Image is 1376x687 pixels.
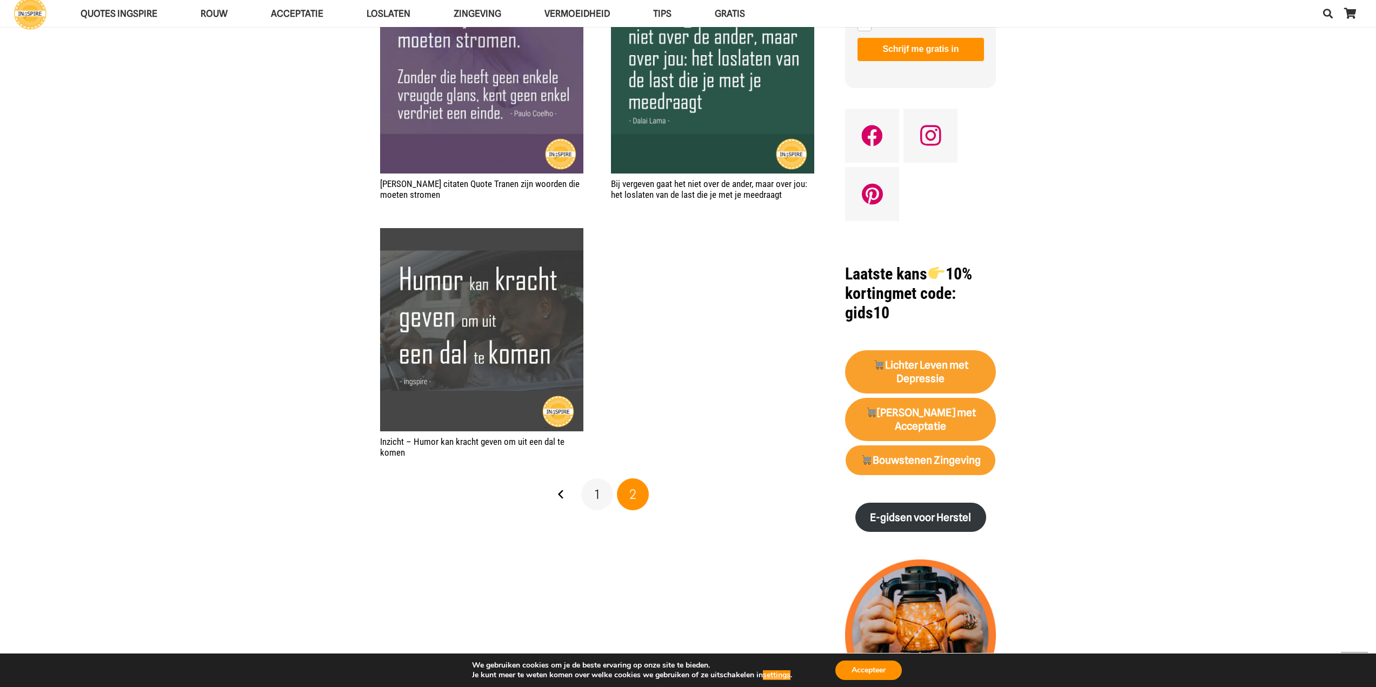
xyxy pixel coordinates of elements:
span: Zingeving [454,8,501,19]
a: [PERSON_NAME] citaten Quote Tranen zijn woorden die moeten stromen [380,178,580,200]
h1: met code: gids10 [845,264,996,323]
span: Acceptatie [271,8,323,19]
a: Pinterest [845,167,899,221]
button: Schrijf me gratis in [857,38,983,61]
button: settings [763,670,790,680]
span: GRATIS [715,8,745,19]
p: Je kunt meer te weten komen over welke cookies we gebruiken of ze uitschakelen in . [472,670,792,680]
img: Ingspire Spreuk: Humor kan kracht geven om uit een dal te komen [380,228,583,431]
a: 🛒Lichter Leven met Depressie [845,350,996,393]
strong: Bouwstenen Zingeving [861,454,981,466]
strong: Laatste kans 10% korting [845,264,972,303]
a: 🛒[PERSON_NAME] met Acceptatie [845,398,996,441]
strong: E-gidsen voor Herstel [870,511,971,524]
p: We gebruiken cookies om je de beste ervaring op onze site te bieden. [472,661,792,670]
span: VERMOEIDHEID [544,8,610,19]
strong: [PERSON_NAME] met Acceptatie [865,406,976,432]
img: 👉 [928,265,945,281]
button: Accepteer [835,661,902,680]
span: 1 [595,486,600,502]
img: 🛒 [874,359,884,370]
img: 🛒 [866,407,876,417]
a: Instagram [903,109,958,163]
span: 2 [629,486,636,502]
span: Pagina 2 [617,478,649,511]
a: 🛒Bouwstenen Zingeving [846,445,995,475]
a: Inzicht – Humor kan kracht geven om uit een dal te komen [380,229,583,240]
strong: Lichter Leven met Depressie [873,359,968,385]
a: Bij vergeven gaat het niet over de ander, maar over jou: het loslaten van de last die je met je m... [611,178,807,200]
span: Loslaten [367,8,410,19]
img: 🛒 [861,455,872,465]
span: ROUW [201,8,228,19]
a: E-gidsen voor Herstel [855,503,986,532]
span: TIPS [653,8,672,19]
a: Inzicht – Humor kan kracht geven om uit een dal te komen [380,436,564,458]
span: QUOTES INGSPIRE [81,8,157,19]
a: Terug naar top [1341,652,1368,679]
a: Pagina 1 [581,478,614,511]
a: Facebook [845,109,899,163]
